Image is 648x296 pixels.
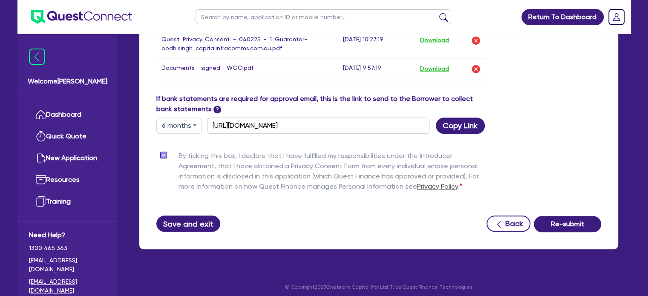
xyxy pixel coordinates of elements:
[29,277,106,295] a: [EMAIL_ADDRESS][DOMAIN_NAME]
[196,9,451,24] input: Search by name, application ID or mobile number...
[417,182,458,190] a: Privacy Policy
[36,196,46,207] img: training
[29,191,106,213] a: Training
[156,216,221,232] button: Save and exit
[419,63,449,75] button: Download
[31,10,132,24] img: quest-connect-logo-blue
[156,118,202,134] button: Dropdown toggle
[179,151,487,195] label: By ticking this box, I declare that I have fulfilled my responsibilities under the Introducer Agr...
[29,104,106,126] a: Dashboard
[133,283,624,291] p: © Copyright 2025 Oneteam Capital Pty Ltd T/as Quest Finance Technologies
[29,169,106,191] a: Resources
[213,106,221,113] span: ?
[534,216,601,232] button: Re-submit
[338,58,414,80] td: [DATE] 9:57:19
[487,216,530,232] button: Back
[29,49,45,65] img: icon-menu-close
[28,76,107,86] span: Welcome [PERSON_NAME]
[29,256,106,274] a: [EMAIL_ADDRESS][DOMAIN_NAME]
[156,58,338,80] td: Documents - signed - WGO.pdf
[29,126,106,147] a: Quick Quote
[36,131,46,141] img: quick-quote
[29,230,106,240] span: Need Help?
[436,118,485,134] button: Copy Link
[29,147,106,169] a: New Application
[36,175,46,185] img: resources
[338,29,414,58] td: [DATE] 10:27:19
[36,153,46,163] img: new-application
[605,6,628,28] a: Dropdown toggle
[471,64,481,74] img: delete-icon
[156,94,487,114] label: If bank statements are required for approval email, this is the link to send to the Borrower to c...
[29,244,106,253] span: 1300 465 363
[471,35,481,46] img: delete-icon
[521,9,604,25] a: Return To Dashboard
[419,35,449,46] button: Download
[156,29,338,58] td: Quest_Privacy_Consent_-_040225_-_1_Guarantor-bodh.singh_capitalinfracomms.com.au.pdf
